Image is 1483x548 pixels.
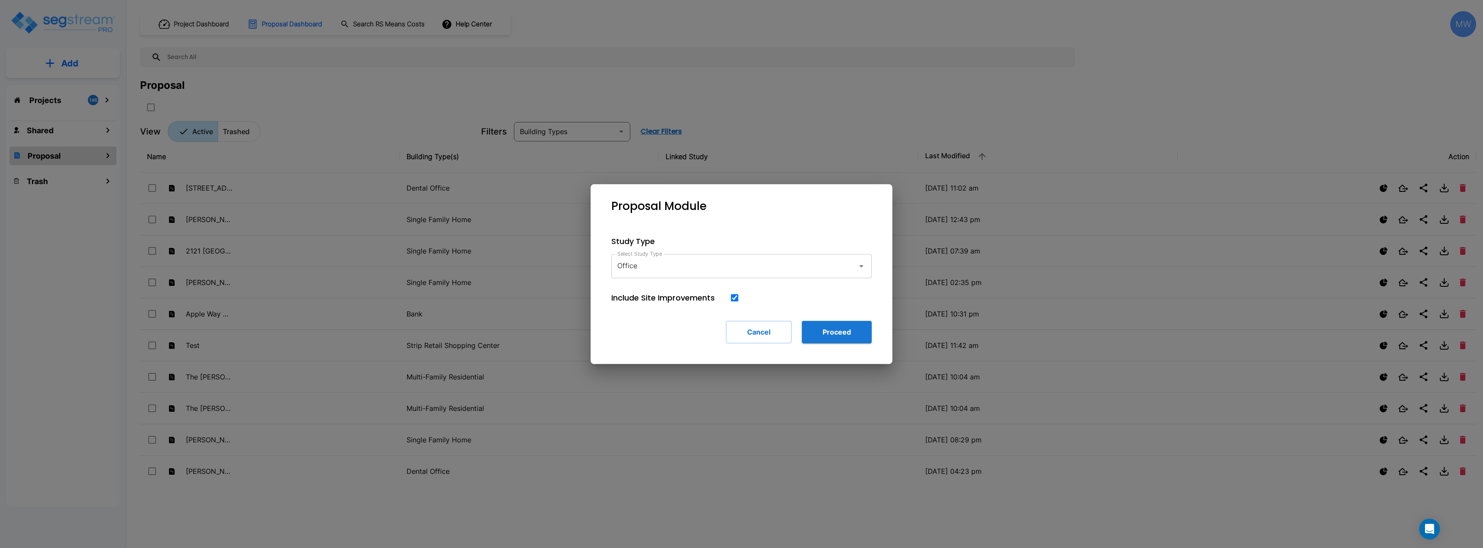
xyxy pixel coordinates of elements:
button: Proceed [802,321,872,343]
p: Proposal Module [611,198,707,215]
div: Open Intercom Messenger [1419,519,1440,539]
p: Include Site Improvements [611,292,715,304]
button: Cancel [726,321,792,343]
p: Study Type [611,235,872,247]
label: Select Study Type [617,250,662,257]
